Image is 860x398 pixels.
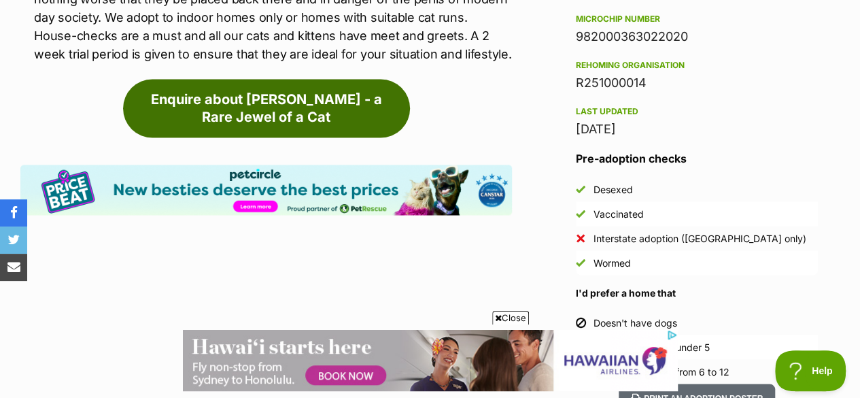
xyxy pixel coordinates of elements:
[576,184,585,194] img: Yes
[576,258,585,267] img: Yes
[576,209,585,218] img: Yes
[576,233,585,243] img: No
[183,330,678,391] iframe: Advertisement
[594,316,677,329] div: Doesn't have dogs
[594,182,633,196] div: Desexed
[576,14,818,24] div: Microchip number
[576,106,818,117] div: Last updated
[576,60,818,71] div: Rehoming organisation
[594,231,806,245] div: Interstate adoption ([GEOGRAPHIC_DATA] only)
[576,27,818,46] div: 982000363022020
[594,207,644,220] div: Vaccinated
[576,286,818,299] h4: I'd prefer a home that
[594,256,631,269] div: Wormed
[576,120,818,139] div: [DATE]
[123,79,410,137] a: Enquire about [PERSON_NAME] - a Rare Jewel of a Cat
[20,165,512,215] img: Pet Circle promo banner
[650,1,658,10] img: adchoices.png
[492,311,529,325] span: Close
[576,150,818,166] h3: Pre-adoption checks
[775,350,846,391] iframe: Help Scout Beacon - Open
[576,73,818,93] div: R251000014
